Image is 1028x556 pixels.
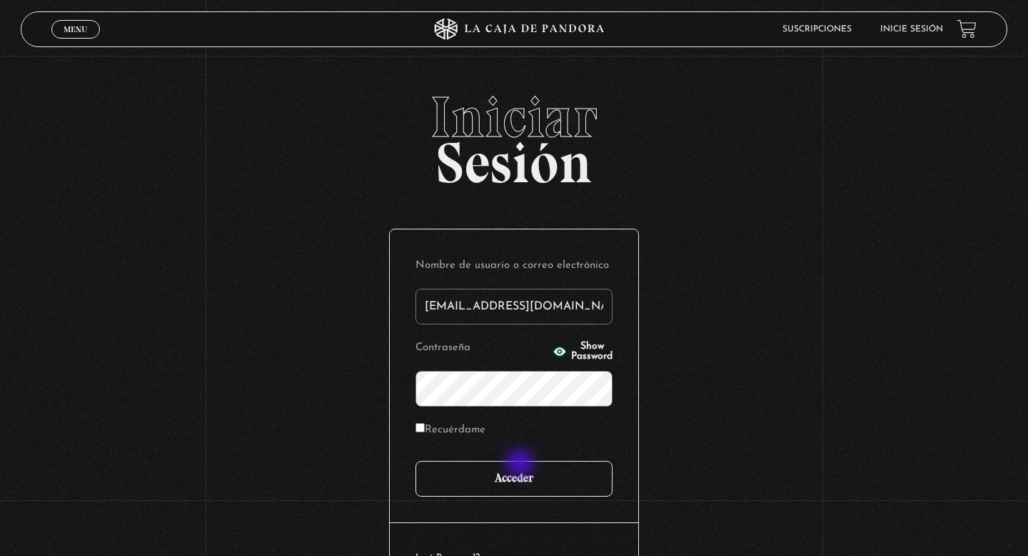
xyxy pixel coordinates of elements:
a: View your shopping cart [957,19,977,39]
button: Show Password [553,342,613,362]
span: Show Password [571,342,613,362]
label: Recuérdame [415,420,485,442]
h2: Sesión [21,89,1007,180]
input: Acceder [415,461,613,497]
span: Iniciar [21,89,1007,146]
label: Nombre de usuario o correo electrónico [415,255,613,277]
a: Suscripciones [782,25,852,34]
span: Cerrar [59,36,93,46]
a: Inicie sesión [880,25,943,34]
input: Recuérdame [415,423,425,432]
label: Contraseña [415,337,548,359]
span: Menu [64,25,87,34]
